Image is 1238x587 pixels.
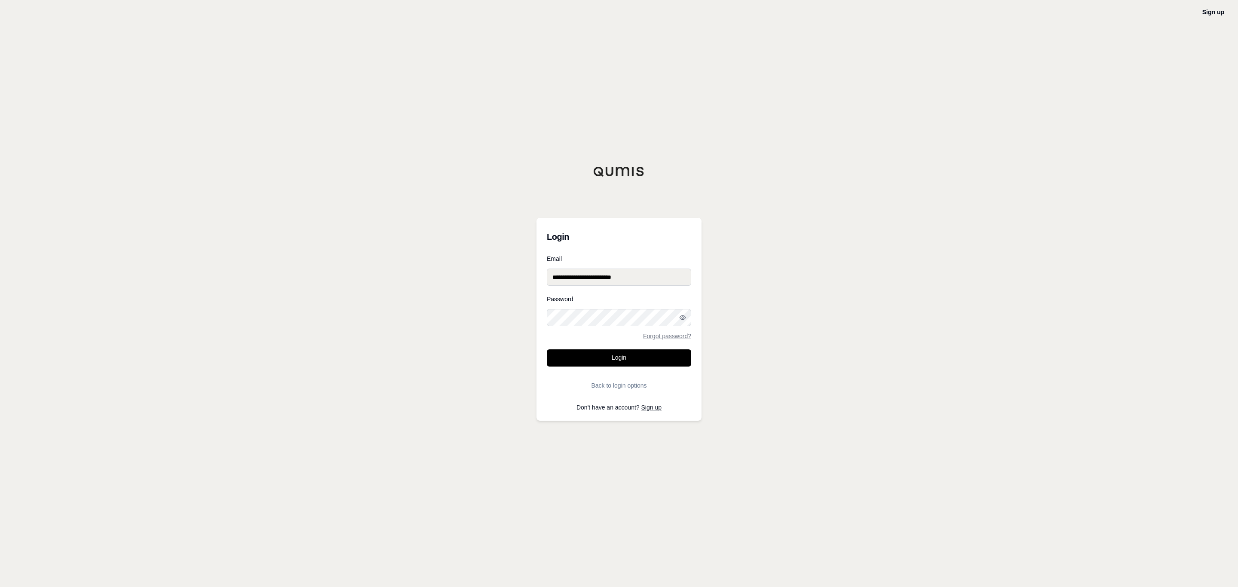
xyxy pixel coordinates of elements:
[547,256,691,262] label: Email
[547,377,691,394] button: Back to login options
[547,296,691,302] label: Password
[643,333,691,339] a: Forgot password?
[641,404,662,411] a: Sign up
[547,349,691,367] button: Login
[547,404,691,410] p: Don't have an account?
[547,228,691,245] h3: Login
[593,166,645,177] img: Qumis
[1202,9,1224,15] a: Sign up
